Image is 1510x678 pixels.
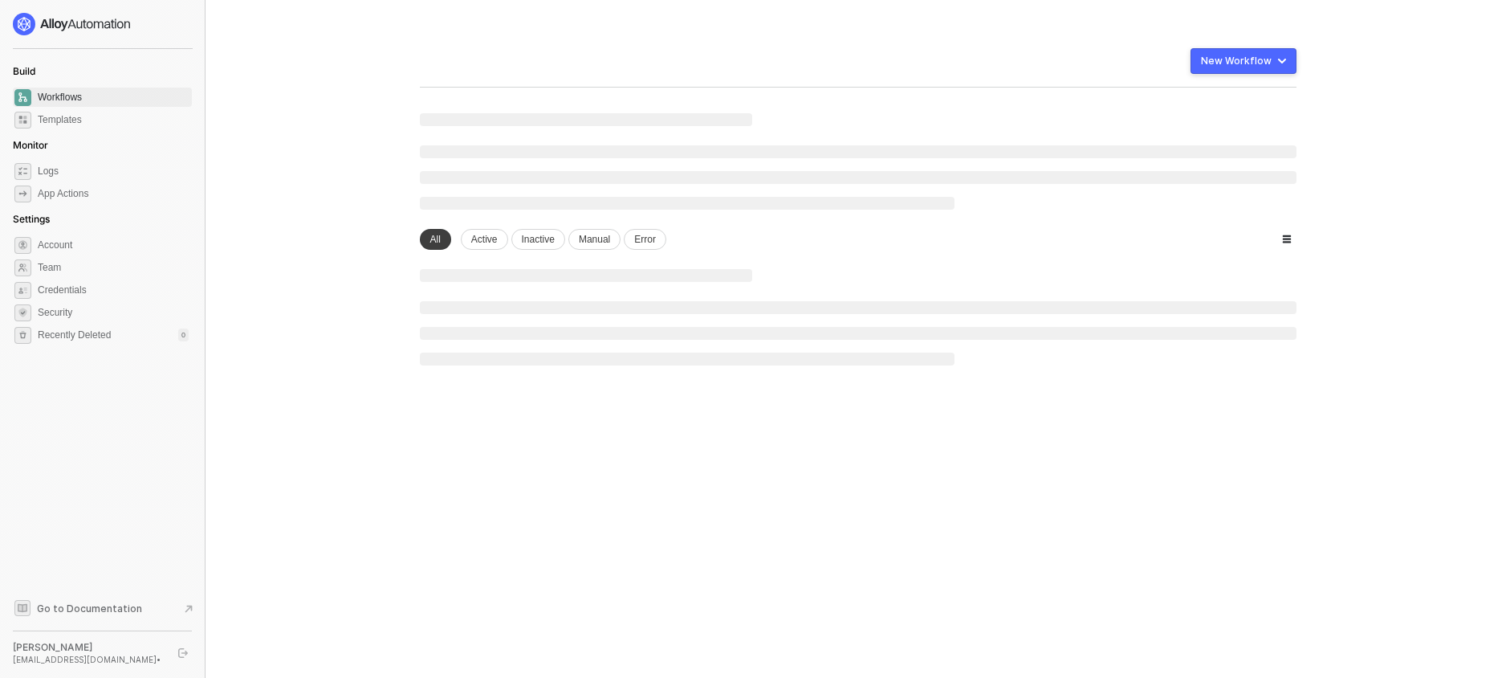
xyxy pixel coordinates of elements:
[14,327,31,344] span: settings
[13,13,192,35] a: logo
[14,89,31,106] span: dashboard
[13,13,132,35] img: logo
[14,282,31,299] span: credentials
[14,259,31,276] span: team
[624,229,666,250] div: Error
[461,229,508,250] div: Active
[14,186,31,202] span: icon-app-actions
[420,229,451,250] div: All
[37,602,142,615] span: Go to Documentation
[38,329,111,342] span: Recently Deleted
[14,112,31,129] span: marketplace
[38,161,189,181] span: Logs
[13,598,193,618] a: Knowledge Base
[13,139,48,151] span: Monitor
[14,163,31,180] span: icon-logs
[38,187,88,201] div: App Actions
[38,258,189,277] span: Team
[38,280,189,300] span: Credentials
[14,600,31,616] span: documentation
[181,601,197,617] span: document-arrow
[13,654,164,665] div: [EMAIL_ADDRESS][DOMAIN_NAME] •
[13,65,35,77] span: Build
[178,648,188,658] span: logout
[568,229,621,250] div: Manual
[178,329,189,341] div: 0
[13,641,164,654] div: [PERSON_NAME]
[1190,48,1296,74] button: New Workflow
[38,110,189,129] span: Templates
[38,235,189,255] span: Account
[14,304,31,321] span: security
[511,229,565,250] div: Inactive
[38,303,189,322] span: Security
[14,237,31,254] span: settings
[1201,55,1272,67] div: New Workflow
[38,88,189,107] span: Workflows
[13,213,50,225] span: Settings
